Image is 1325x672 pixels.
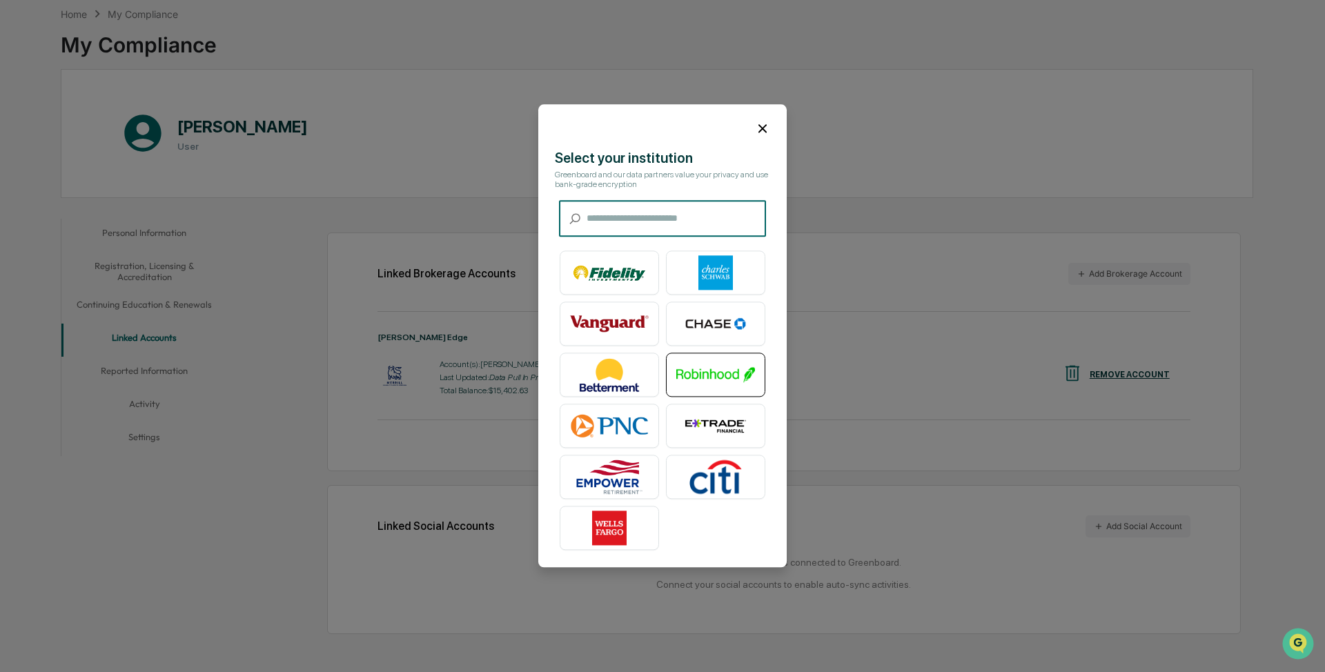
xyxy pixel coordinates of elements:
[95,168,177,193] a: 🗄️Attestations
[36,63,228,77] input: Clear
[676,358,755,393] img: Robinhood
[47,106,226,119] div: Start new chat
[676,409,755,444] img: E*TRADE
[1281,626,1318,664] iframe: Open customer support
[137,234,167,244] span: Pylon
[14,201,25,213] div: 🔎
[8,168,95,193] a: 🖐️Preclearance
[14,106,39,130] img: 1746055101610-c473b297-6a78-478c-a979-82029cc54cd1
[28,200,87,214] span: Data Lookup
[570,256,649,290] img: Fidelity Investments
[570,358,649,393] img: Betterment
[14,175,25,186] div: 🖐️
[676,460,755,495] img: Citibank
[235,110,251,126] button: Start new chat
[555,150,770,167] div: Select your institution
[47,119,175,130] div: We're available if you need us!
[676,256,755,290] img: Charles Schwab
[570,460,649,495] img: Empower Retirement
[570,307,649,342] img: Vanguard
[28,174,89,188] span: Preclearance
[570,511,649,546] img: Wells Fargo
[100,175,111,186] div: 🗄️
[97,233,167,244] a: Powered byPylon
[8,195,92,219] a: 🔎Data Lookup
[570,409,649,444] img: PNC
[114,174,171,188] span: Attestations
[676,307,755,342] img: Chase
[14,29,251,51] p: How can we help?
[555,170,770,190] div: Greenboard and our data partners value your privacy and use bank-grade encryption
